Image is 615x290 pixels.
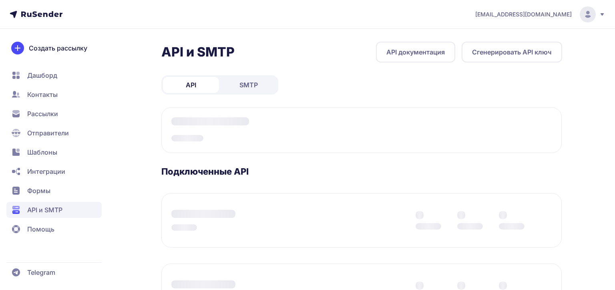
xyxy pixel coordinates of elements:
[27,109,58,119] span: Рассылки
[27,147,57,157] span: Шаблоны
[161,166,562,177] h3: Подключенные API
[27,186,50,195] span: Формы
[27,128,69,138] span: Отправители
[475,10,572,18] span: [EMAIL_ADDRESS][DOMAIN_NAME]
[6,264,102,280] a: Telegram
[163,77,219,93] a: API
[27,167,65,176] span: Интеграции
[29,43,87,53] span: Создать рассылку
[27,90,58,99] span: Контакты
[27,70,57,80] span: Дашборд
[239,80,258,90] span: SMTP
[221,77,277,93] a: SMTP
[27,224,54,234] span: Помощь
[161,44,235,60] h2: API и SMTP
[186,80,196,90] span: API
[462,42,562,62] button: Сгенерировать API ключ
[376,42,455,62] a: API документация
[27,205,62,215] span: API и SMTP
[27,268,55,277] span: Telegram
